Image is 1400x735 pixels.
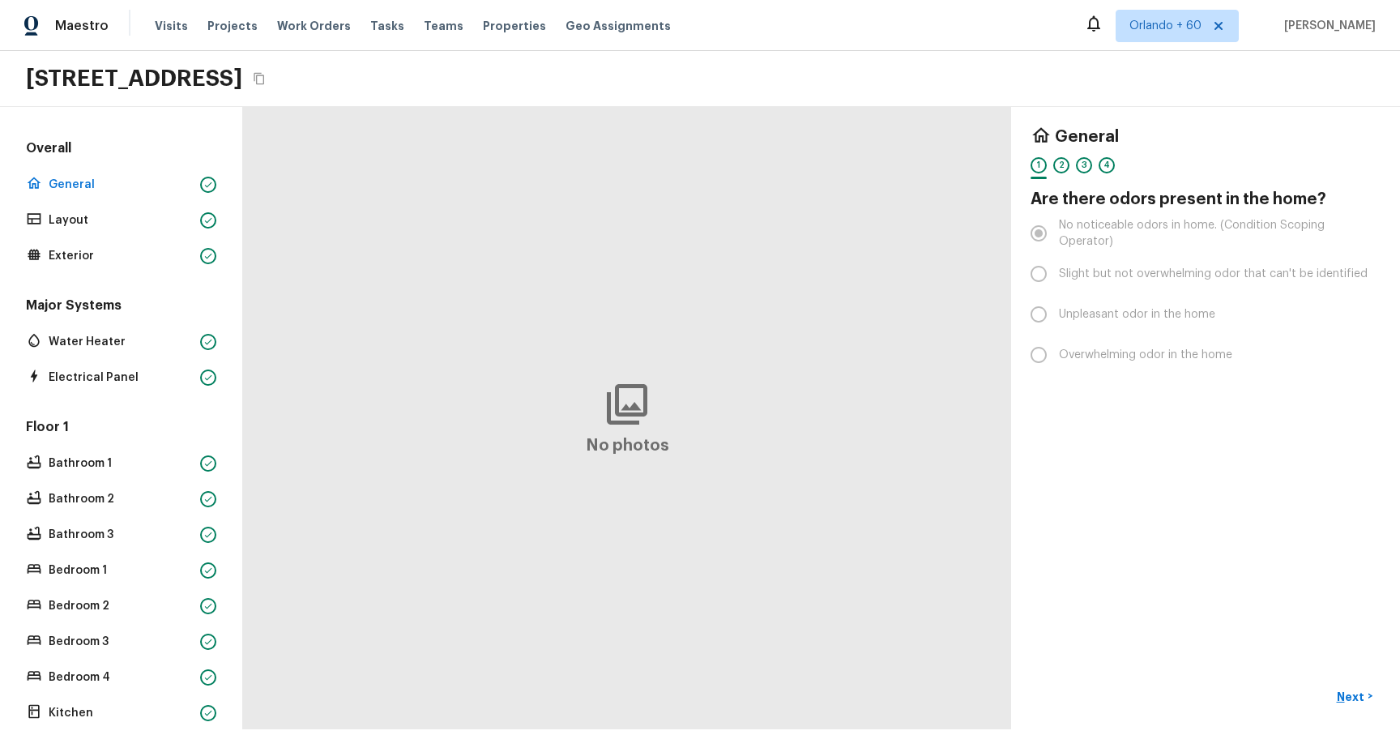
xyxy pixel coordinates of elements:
span: Unpleasant odor in the home [1059,306,1215,323]
h5: Major Systems [23,297,220,318]
p: Bedroom 3 [49,634,194,650]
div: 2 [1053,157,1069,173]
span: Maestro [55,18,109,34]
span: Overwhelming odor in the home [1059,347,1232,363]
span: No noticeable odors in home. (Condition Scoping Operator) [1059,217,1368,250]
p: Kitchen [49,705,194,721]
h4: General [1055,126,1119,147]
p: Water Heater [49,334,194,350]
p: General [49,177,194,193]
div: 4 [1099,157,1115,173]
span: Visits [155,18,188,34]
span: Tasks [370,20,404,32]
h5: Overall [23,139,220,160]
p: Bedroom 2 [49,598,194,614]
h2: [STREET_ADDRESS] [26,64,242,93]
h5: Floor 1 [23,418,220,439]
p: Bedroom 4 [49,669,194,686]
span: Work Orders [277,18,351,34]
span: Projects [207,18,258,34]
button: Copy Address [249,68,270,89]
p: Bathroom 3 [49,527,194,543]
span: Orlando + 60 [1129,18,1202,34]
p: Bathroom 2 [49,491,194,507]
h4: No photos [586,435,669,456]
p: Electrical Panel [49,370,194,386]
p: Bathroom 1 [49,455,194,472]
h4: Are there odors present in the home? [1031,189,1381,210]
span: Properties [483,18,546,34]
span: Slight but not overwhelming odor that can't be identified [1059,266,1368,282]
div: 3 [1076,157,1092,173]
p: Layout [49,212,194,229]
p: Bedroom 1 [49,562,194,579]
p: Next [1337,689,1368,705]
span: Geo Assignments [566,18,671,34]
span: [PERSON_NAME] [1278,18,1376,34]
p: Exterior [49,248,194,264]
span: Teams [424,18,463,34]
button: Next> [1329,683,1381,710]
div: 1 [1031,157,1047,173]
